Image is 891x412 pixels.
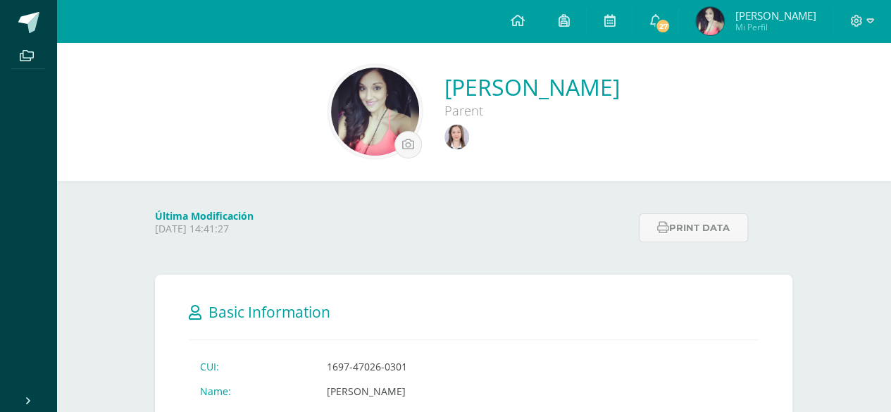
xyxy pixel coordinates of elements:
span: Basic Information [208,302,330,322]
img: 0991bf997eb64f92b86bad2da4b31500.png [331,68,419,156]
span: Mi Perfil [735,21,816,33]
img: 6b2775c199b7ab98faf4c3b128c26ced.png [444,125,469,149]
button: Print data [639,213,748,242]
a: [PERSON_NAME] [444,72,620,102]
td: Name: [189,379,316,404]
span: 27 [655,18,671,34]
td: CUI: [189,354,316,379]
img: d686daa607961b8b187ff7fdc61e0d8f.png [696,7,724,35]
td: [PERSON_NAME] [316,379,503,404]
h4: Última Modificación [155,209,630,223]
div: Parent [444,102,620,119]
p: [DATE] 14:41:27 [155,223,630,235]
td: 1697-47026-0301 [316,354,503,379]
span: [PERSON_NAME] [735,8,816,23]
